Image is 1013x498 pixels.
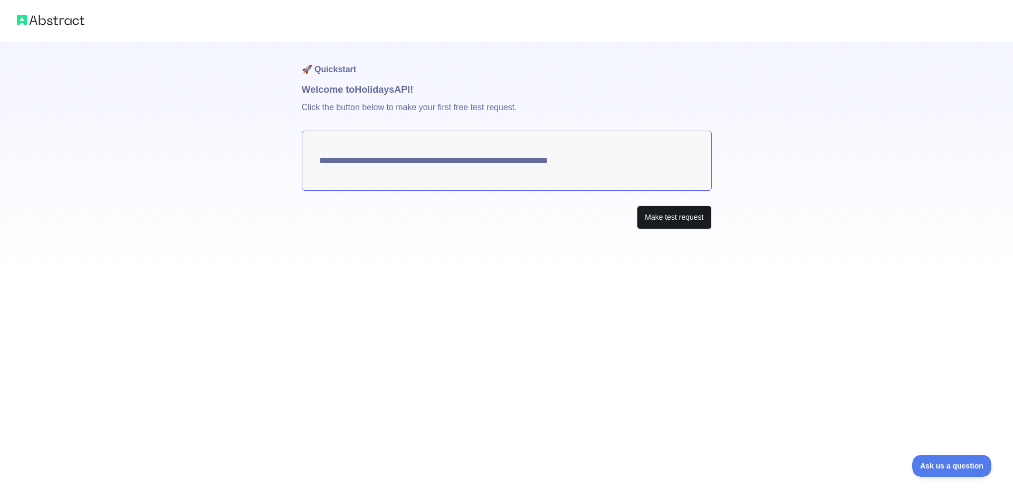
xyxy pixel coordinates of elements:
p: Click the button below to make your first free test request. [302,97,712,131]
button: Make test request [637,206,711,229]
h1: 🚀 Quickstart [302,42,712,82]
img: Abstract logo [17,13,84,27]
iframe: Toggle Customer Support [912,455,992,477]
h1: Welcome to Holidays API! [302,82,712,97]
